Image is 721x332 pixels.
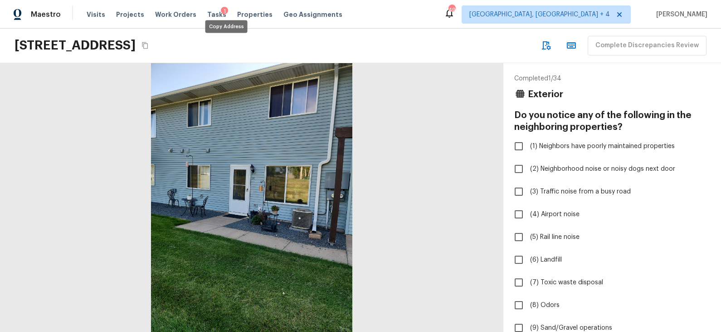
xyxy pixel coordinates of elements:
span: (8) Odors [530,301,560,310]
span: Geo Assignments [283,10,342,19]
span: [GEOGRAPHIC_DATA], [GEOGRAPHIC_DATA] + 4 [469,10,610,19]
button: Copy Address [139,40,151,51]
span: (4) Airport noise [530,210,580,219]
span: Tasks [207,11,226,18]
span: (3) Traffic noise from a busy road [530,187,631,196]
span: (1) Neighbors have poorly maintained properties [530,142,675,151]
div: 49 [448,5,455,15]
span: (5) Rail line noise [530,233,580,242]
span: (2) Neighborhood noise or noisy dogs next door [530,164,675,173]
span: [PERSON_NAME] [653,10,707,19]
span: Properties [237,10,273,19]
h4: Exterior [528,89,563,100]
h4: Do you notice any of the following in the neighboring properties? [514,109,710,133]
p: Completed 1 / 34 [514,74,710,83]
span: Visits [87,10,105,19]
h2: [STREET_ADDRESS] [15,37,136,54]
div: 1 [221,7,228,16]
span: (6) Landfill [530,255,562,264]
span: Work Orders [155,10,196,19]
span: Maestro [31,10,61,19]
div: Copy Address [205,20,248,33]
span: (7) Toxic waste disposal [530,278,603,287]
span: Projects [116,10,144,19]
